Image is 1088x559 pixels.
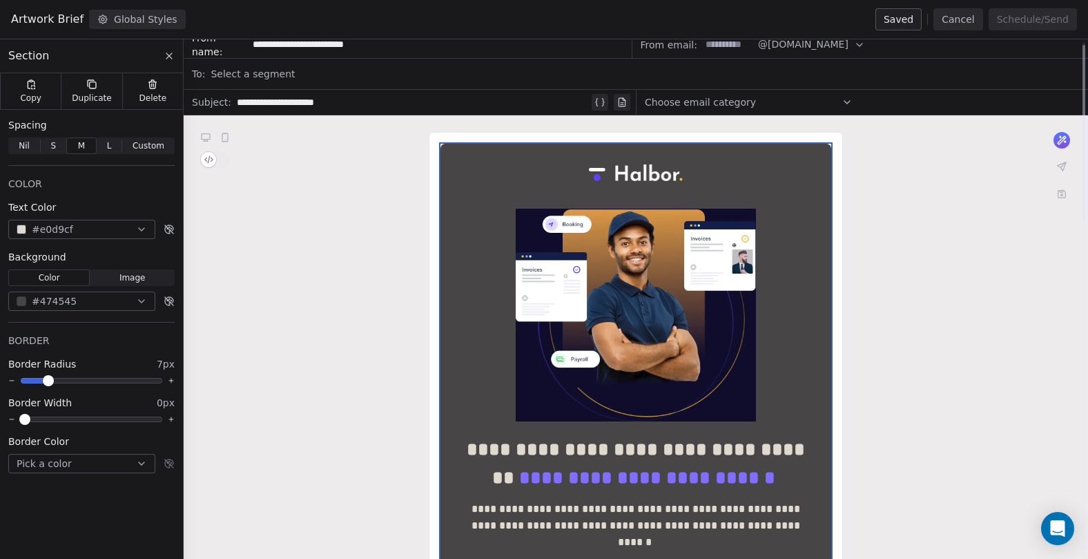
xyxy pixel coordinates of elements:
[50,140,56,152] span: S
[8,177,175,191] div: COLOR
[19,140,30,152] span: Nil
[192,95,231,113] span: Subject:
[157,396,175,410] span: 0px
[8,454,155,473] button: Pick a color
[32,222,73,237] span: #e0d9cf
[8,435,69,448] span: Border Color
[8,118,47,132] span: Spacing
[8,292,155,311] button: #474545
[20,93,41,104] span: Copy
[211,67,295,81] span: Select a segment
[8,48,49,64] span: Section
[72,93,111,104] span: Duplicate
[645,95,756,109] span: Choose email category
[89,10,186,29] button: Global Styles
[8,357,76,371] span: Border Radius
[119,272,146,284] span: Image
[641,38,697,52] span: From email:
[11,11,84,28] span: Artwork Brief
[139,93,167,104] span: Delete
[1041,512,1074,545] div: Open Intercom Messenger
[107,140,112,152] span: L
[8,396,72,410] span: Border Width
[875,8,922,30] button: Saved
[8,250,66,264] span: Background
[8,220,155,239] button: #e0d9cf
[157,357,175,371] span: 7px
[32,294,77,309] span: #474545
[8,200,56,214] span: Text Color
[192,67,205,81] span: To:
[758,37,848,52] span: @[DOMAIN_NAME]
[933,8,982,30] button: Cancel
[8,334,175,348] div: BORDER
[133,140,164,152] span: Custom
[192,31,247,59] span: From name:
[989,8,1077,30] button: Schedule/Send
